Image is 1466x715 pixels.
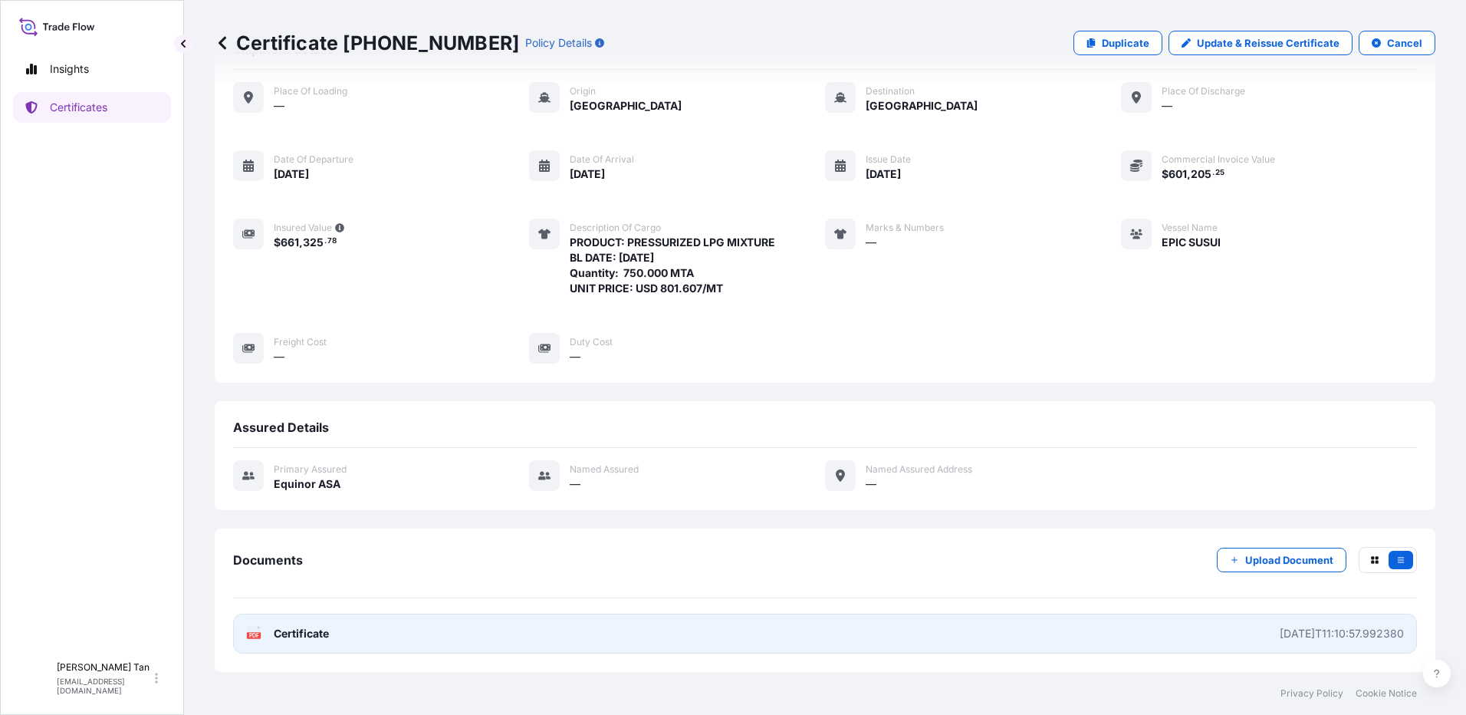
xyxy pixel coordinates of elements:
span: 601 [1169,169,1187,180]
p: Policy Details [525,35,592,51]
span: Documents [233,552,303,568]
span: Destination [866,85,915,97]
a: Certificates [13,92,171,123]
span: Duty Cost [570,336,613,348]
span: 661 [281,237,299,248]
span: Date of departure [274,153,353,166]
span: [DATE] [570,166,605,182]
span: Primary assured [274,463,347,476]
span: Issue Date [866,153,911,166]
a: Update & Reissue Certificate [1169,31,1353,55]
span: Date of arrival [570,153,634,166]
a: Insights [13,54,171,84]
p: [EMAIL_ADDRESS][DOMAIN_NAME] [57,677,152,695]
span: 205 [1191,169,1211,180]
span: PRODUCT: PRESSURIZED LPG MIXTURE BL DATE: [DATE] Quantity: 750.000 MTA UNIT PRICE: USD 801.607/MT [570,235,775,296]
span: Named Assured [570,463,639,476]
span: Named Assured Address [866,463,972,476]
span: SLL [23,671,48,686]
span: . [1212,170,1215,176]
p: [PERSON_NAME] Tan [57,661,152,674]
span: — [1162,98,1172,114]
text: PDF [249,633,259,638]
span: Equinor ASA [274,476,340,492]
span: Description of cargo [570,222,661,234]
span: 25 [1215,170,1224,176]
span: $ [274,237,281,248]
span: Insured Value [274,222,332,234]
span: Place of Loading [274,85,347,97]
span: EPIC SUSUI [1162,235,1221,250]
p: Cancel [1387,35,1422,51]
span: [GEOGRAPHIC_DATA] [866,98,978,114]
span: Origin [570,85,596,97]
span: 78 [327,239,337,244]
span: $ [1162,169,1169,180]
p: Duplicate [1102,35,1149,51]
a: Cookie Notice [1356,687,1417,700]
span: [GEOGRAPHIC_DATA] [570,98,682,114]
span: Vessel Name [1162,222,1218,234]
span: 325 [303,237,324,248]
p: Certificate [PHONE_NUMBER] [215,31,519,55]
a: PDFCertificate[DATE]T11:10:57.992380 [233,614,1417,654]
button: Upload Document [1217,548,1346,572]
span: Freight Cost [274,336,327,348]
span: — [570,349,580,364]
div: [DATE]T11:10:57.992380 [1280,626,1404,641]
a: Duplicate [1073,31,1162,55]
span: Place of discharge [1162,85,1245,97]
span: Marks & Numbers [866,222,944,234]
span: . [324,239,327,244]
span: — [866,476,876,492]
span: Certificate [274,626,329,641]
p: Insights [50,61,89,77]
p: Certificates [50,100,107,115]
span: — [866,235,876,250]
span: — [274,98,284,114]
span: , [299,237,303,248]
button: Cancel [1359,31,1435,55]
span: [DATE] [866,166,901,182]
a: Privacy Policy [1280,687,1343,700]
span: [DATE] [274,166,309,182]
p: Upload Document [1245,552,1333,568]
span: — [570,476,580,492]
span: Assured Details [233,420,329,435]
span: , [1187,169,1191,180]
p: Update & Reissue Certificate [1197,35,1339,51]
span: Commercial Invoice Value [1162,153,1275,166]
span: — [274,349,284,364]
